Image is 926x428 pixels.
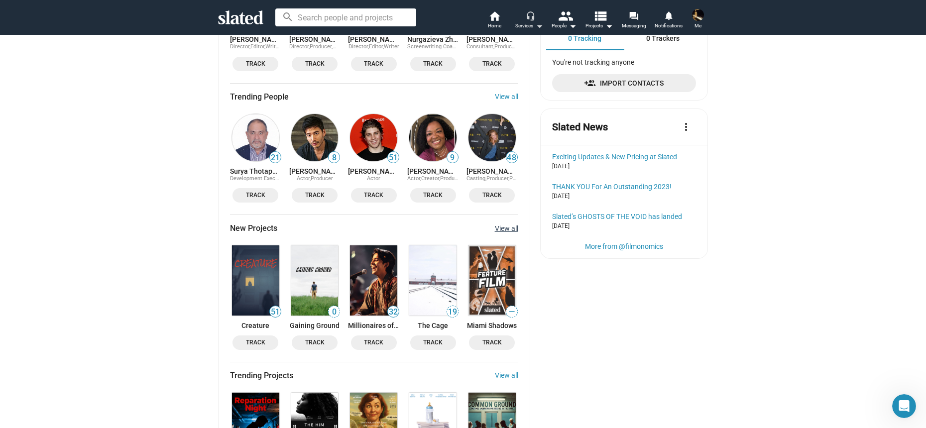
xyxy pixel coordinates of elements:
span: Track [238,190,272,201]
button: Track [232,188,278,203]
mat-card-title: Slated News [552,120,608,134]
span: Director, [230,43,250,50]
span: Track [298,337,332,348]
img: Kevin Kreider [291,114,339,161]
a: Nurgazieva Zhumagul [407,35,459,43]
span: Track [238,59,272,69]
a: [PERSON_NAME] [466,35,518,43]
span: Producer, [486,175,509,182]
button: Track [292,188,338,203]
span: Projects [585,20,613,32]
img: Miami Shadows [468,245,516,315]
a: The Cage [407,321,459,329]
a: Gaining Ground [289,321,341,329]
span: 0 Trackers [646,34,680,42]
span: — [506,307,517,317]
div: THANK YOU For An Outstanding 2023! [552,183,696,191]
button: Track [351,188,397,203]
span: Editor, [250,43,265,50]
span: Director, [289,43,310,50]
mat-icon: people [558,8,573,23]
span: Producer, [494,43,517,50]
button: Track [469,335,515,350]
span: Producer [311,175,333,182]
button: Track [410,57,456,71]
a: [PERSON_NAME] [289,35,341,43]
div: People [552,20,577,32]
span: Trending People [230,92,289,102]
a: The Cage [407,243,459,317]
span: Creator, [421,175,440,182]
a: [PERSON_NAME] [466,167,518,175]
mat-icon: forum [629,11,638,21]
span: Track [475,59,509,69]
button: Track [351,335,397,350]
span: 21 [270,153,281,163]
img: The Cage [409,245,457,315]
span: Track [357,190,391,201]
img: AlgeRita Wynn [409,114,457,161]
a: Miami Shadows [466,321,518,329]
mat-icon: more_vert [680,121,692,133]
mat-icon: headset_mic [526,11,535,20]
span: Track [298,190,332,201]
span: Writer, [265,43,281,50]
span: Trending Projects [230,370,293,381]
span: 48 [506,153,517,163]
button: aviram spiesMe [686,7,710,33]
a: View all [495,93,518,101]
a: [PERSON_NAME] [348,167,399,175]
span: Actor [367,175,380,182]
img: Millionaires of Love - The Raga of the Dunes [350,245,397,315]
input: Search people and projects [275,8,416,26]
span: Notifications [655,20,683,32]
button: People [547,10,581,32]
span: 51 [270,307,281,317]
img: Gaining Ground [291,245,339,315]
span: Project Manager, [517,43,559,50]
a: Surya Thotapalli [230,167,281,175]
a: Millionaires of Love - The Raga of the Dunes [348,243,399,317]
span: Production Coordinator [509,175,567,182]
mat-icon: arrow_drop_down [567,20,579,32]
span: Consultant, [466,43,494,50]
span: Casting, [466,175,486,182]
mat-icon: home [488,10,500,22]
div: [DATE] [552,163,696,171]
a: Millionaires of Love - The Raga of the Dunes [348,321,399,329]
span: Writer [333,43,348,50]
img: aviram spies [692,9,704,21]
div: Services [515,20,543,32]
a: Creature [230,243,281,317]
a: View all [495,371,518,379]
button: Track [469,57,515,71]
div: [DATE] [552,222,696,230]
img: Surya Thotapalli [232,114,279,161]
span: Messaging [622,20,646,32]
a: [PERSON_NAME] [348,35,399,43]
span: Track [238,337,272,348]
img: Creature [232,245,279,315]
mat-icon: arrow_drop_down [603,20,615,32]
span: Track [416,59,450,69]
span: Import Contacts [560,74,688,92]
a: Creature [230,321,281,329]
button: Track [292,57,338,71]
mat-icon: arrow_drop_down [533,20,545,32]
mat-icon: notifications [664,11,673,20]
a: Exciting Updates & New Pricing at Slated [552,153,696,161]
span: Track [416,337,450,348]
div: Slated’s GHOSTS OF THE VOID has landed [552,213,696,220]
span: Editor, [369,43,384,50]
button: Services [512,10,547,32]
span: Producer, [440,175,463,182]
a: [PERSON_NAME] [230,35,281,43]
a: [PERSON_NAME] [289,167,341,175]
a: Home [477,10,512,32]
a: Gaining Ground [289,243,341,317]
span: Track [357,59,391,69]
a: [PERSON_NAME] [407,167,459,175]
a: Miami Shadows [466,243,518,317]
button: Projects [581,10,616,32]
span: Development Executive, [230,175,288,182]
